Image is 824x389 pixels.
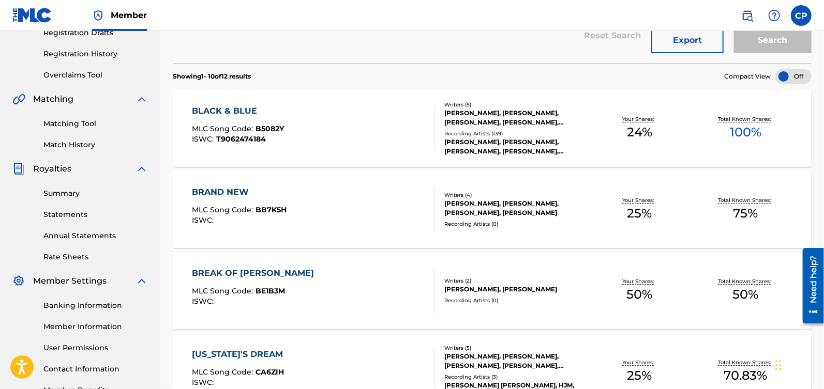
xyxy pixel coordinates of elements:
[626,285,652,304] span: 50 %
[12,93,25,105] img: Matching
[43,252,148,262] a: Rate Sheets
[192,186,287,198] div: BRAND NEW
[12,8,52,23] img: MLC Logo
[256,367,284,377] span: CA6ZIH
[192,378,216,387] span: ISWC :
[444,352,586,370] div: [PERSON_NAME], [PERSON_NAME], [PERSON_NAME], [PERSON_NAME], [PERSON_NAME]
[724,72,771,81] span: Compact View
[173,170,812,248] a: BRAND NEWMLC Song Code:BB7K5HISWC:Writers (4)[PERSON_NAME], [PERSON_NAME], [PERSON_NAME], [PERSON...
[791,5,812,26] div: User Menu
[173,89,812,167] a: BLACK & BLUEMLC Song Code:B5082YISWC:T9062474184Writers (5)[PERSON_NAME], [PERSON_NAME], [PERSON_...
[192,215,216,225] span: ISWC :
[733,204,758,223] span: 75 %
[43,321,148,332] a: Member Information
[33,163,71,175] span: Royalties
[12,163,25,175] img: Royalties
[192,286,256,295] span: MLC Song Code :
[192,367,256,377] span: MLC Song Code :
[192,267,319,279] div: BREAK OF [PERSON_NAME]
[444,101,586,108] div: Writers ( 5 )
[444,199,586,217] div: [PERSON_NAME], [PERSON_NAME], [PERSON_NAME], [PERSON_NAME]
[444,130,586,137] div: Recording Artists ( 139 )
[43,70,148,81] a: Overclaims Tool
[43,139,148,150] a: Match History
[795,244,824,328] iframe: Resource Center
[444,285,586,294] div: [PERSON_NAME], [PERSON_NAME]
[33,275,107,287] span: Member Settings
[43,230,148,241] a: Annual Statements
[444,191,586,199] div: Writers ( 4 )
[192,348,288,361] div: [US_STATE]'S DREAM
[651,27,724,53] button: Export
[43,188,148,199] a: Summary
[192,105,284,117] div: BLACK & BLUE
[764,5,785,26] div: Help
[730,123,761,142] span: 100 %
[136,93,148,105] img: expand
[627,123,652,142] span: 24 %
[718,277,773,285] p: Total Known Shares:
[737,5,758,26] a: Public Search
[772,339,824,389] iframe: Chat Widget
[173,252,812,329] a: BREAK OF [PERSON_NAME]MLC Song Code:BE1B3MISWC:Writers (2)[PERSON_NAME], [PERSON_NAME]Recording A...
[444,297,586,304] div: Recording Artists ( 0 )
[444,344,586,352] div: Writers ( 5 )
[444,220,586,228] div: Recording Artists ( 0 )
[733,285,759,304] span: 50 %
[256,124,284,133] span: B5082Y
[444,108,586,127] div: [PERSON_NAME], [PERSON_NAME], [PERSON_NAME], [PERSON_NAME], [PERSON_NAME]
[43,209,148,220] a: Statements
[622,359,656,366] p: Your Shares:
[627,366,652,385] span: 25 %
[622,115,656,123] p: Your Shares:
[192,134,216,144] span: ISWC :
[718,196,773,204] p: Total Known Shares:
[256,205,287,214] span: BB7K5H
[12,275,25,287] img: Member Settings
[43,343,148,353] a: User Permissions
[173,72,251,81] p: Showing 1 - 10 of 12 results
[444,137,586,156] div: [PERSON_NAME], [PERSON_NAME], [PERSON_NAME], [PERSON_NAME], [PERSON_NAME]
[136,275,148,287] img: expand
[444,277,586,285] div: Writers ( 2 )
[718,115,773,123] p: Total Known Shares:
[622,196,656,204] p: Your Shares:
[192,297,216,306] span: ISWC :
[768,9,781,22] img: help
[622,277,656,285] p: Your Shares:
[33,93,73,105] span: Matching
[43,27,148,38] a: Registration Drafts
[192,205,256,214] span: MLC Song Code :
[256,286,285,295] span: BE1B3M
[444,373,586,381] div: Recording Artists ( 3 )
[43,118,148,129] a: Matching Tool
[43,364,148,375] a: Contact Information
[92,9,104,22] img: Top Rightsholder
[192,124,256,133] span: MLC Song Code :
[43,300,148,311] a: Banking Information
[775,350,782,381] div: Drag
[111,9,147,21] span: Member
[741,9,754,22] img: search
[136,163,148,175] img: expand
[627,204,652,223] span: 25 %
[43,49,148,59] a: Registration History
[724,366,768,385] span: 70.83 %
[216,134,266,144] span: T9062474184
[718,359,773,366] p: Total Known Shares:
